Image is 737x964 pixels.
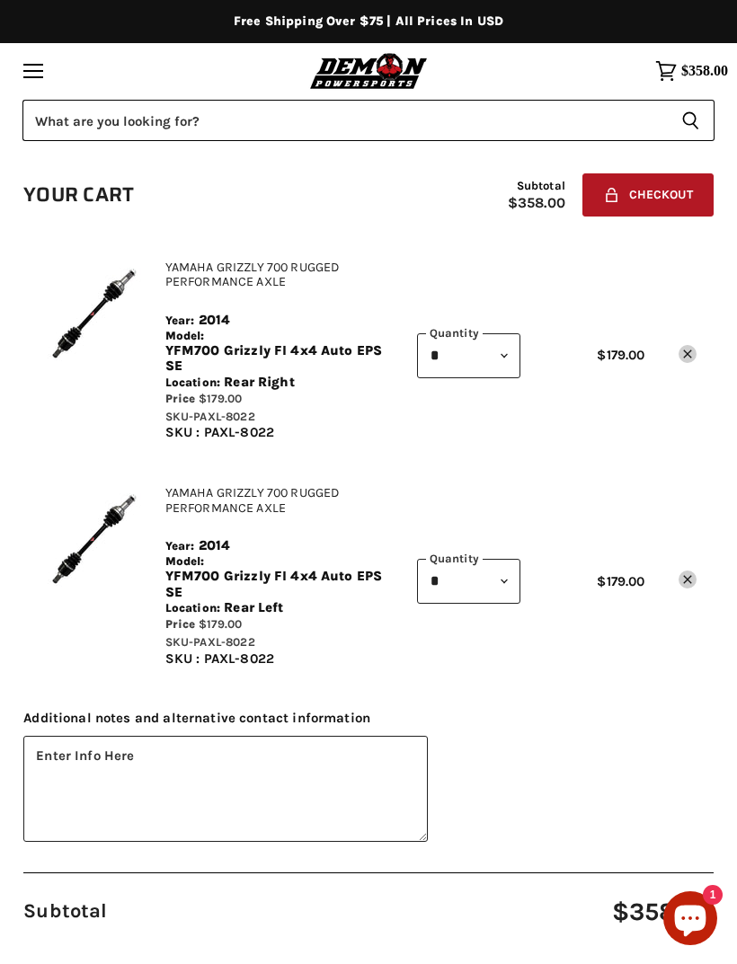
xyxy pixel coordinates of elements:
img: Yamaha Grizzly 700 Rugged Performance Axle - SKU-PAXL-8022 [40,486,148,594]
span: Price [165,617,196,631]
a: remove Yamaha Grizzly 700 Rugged Performance Axle [679,345,697,363]
select: Quantity [417,559,520,604]
form: Product [22,100,715,141]
input: Search [22,100,667,141]
span: 2014 [199,538,231,553]
span: SKU : PAXL-8022 [165,650,274,667]
span: $179.00 [199,617,243,631]
a: Yamaha Grizzly 700 Rugged Performance Axle [165,485,340,515]
span: $179.00 [597,347,644,363]
h1: Your cart [23,183,134,207]
img: Demon Powersports [306,50,431,91]
span: $358.00 [335,898,714,926]
span: Price [165,392,196,405]
a: $358.00 [646,51,737,91]
span: Rear Right [224,375,295,390]
span: Rear Left [224,600,283,615]
span: $358.00 [508,195,565,211]
span: 2014 [199,313,231,328]
a: Yamaha Grizzly 700 Rugged Performance Axle [165,260,340,289]
span: Location: [165,601,220,615]
span: YFM700 Grizzly FI 4x4 Auto EPS SE [165,569,400,600]
img: Yamaha Grizzly 700 Rugged Performance Axle - SKU-PAXL-8022 [40,261,148,368]
span: $358.00 [681,63,728,79]
div: Subtotal [508,179,565,212]
span: Year: [165,539,195,553]
span: SKU : PAXL-8022 [165,424,274,440]
span: Model: [165,554,205,568]
inbox-online-store-chat: Shopify online store chat [658,891,723,950]
span: Subtotal [23,898,335,926]
span: $179.00 [199,392,243,405]
span: Year: [165,314,195,327]
div: SKU-PAXL-8022 [165,633,400,651]
span: Additional notes and alternative contact information [23,711,714,726]
span: YFM700 Grizzly FI 4x4 Auto EPS SE [165,343,400,375]
span: $179.00 [597,573,644,589]
button: Checkout [582,173,714,217]
span: Location: [165,376,220,389]
div: SKU-PAXL-8022 [165,408,400,426]
a: remove Yamaha Grizzly 700 Rugged Performance Axle [679,570,697,588]
span: Model: [165,329,205,342]
button: Search [667,100,715,141]
select: Quantity [417,333,520,378]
